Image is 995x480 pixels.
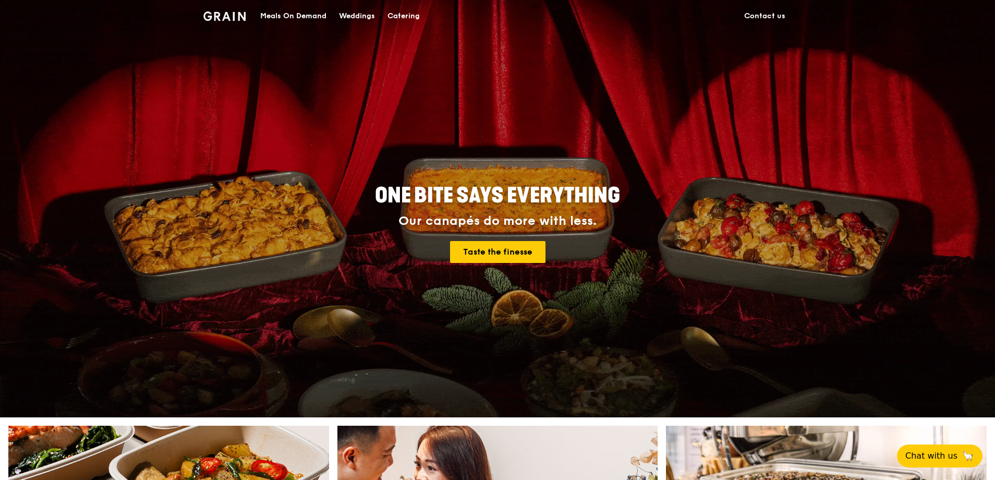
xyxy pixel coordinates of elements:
div: Meals On Demand [260,1,326,32]
a: Taste the finesse [450,241,545,263]
span: ONE BITE SAYS EVERYTHING [375,183,620,208]
a: Catering [381,1,426,32]
a: Weddings [333,1,381,32]
div: Weddings [339,1,375,32]
div: Our canapés do more with less. [310,214,685,229]
a: Contact us [738,1,792,32]
img: Grain [203,11,246,21]
button: Chat with us🦙 [897,445,982,467]
div: Catering [387,1,420,32]
span: Chat with us [905,450,957,462]
span: 🦙 [962,450,974,462]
